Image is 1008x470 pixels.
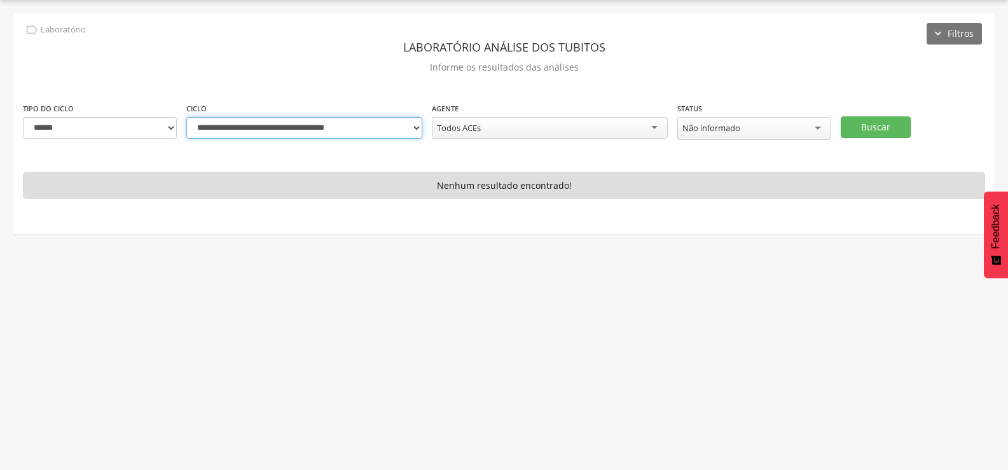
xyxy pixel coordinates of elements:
[841,116,911,138] button: Buscar
[990,204,1002,249] span: Feedback
[41,25,86,35] p: Laboratório
[984,191,1008,278] button: Feedback - Mostrar pesquisa
[23,104,74,114] label: Tipo do ciclo
[677,104,702,114] label: Status
[437,122,481,134] div: Todos ACEs
[23,36,985,59] header: Laboratório análise dos tubitos
[23,172,985,200] p: Nenhum resultado encontrado!
[432,104,459,114] label: Agente
[25,23,39,37] i: 
[682,122,740,134] div: Não informado
[23,59,985,76] p: Informe os resultados das análises
[927,23,982,45] button: Filtros
[186,104,207,114] label: Ciclo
